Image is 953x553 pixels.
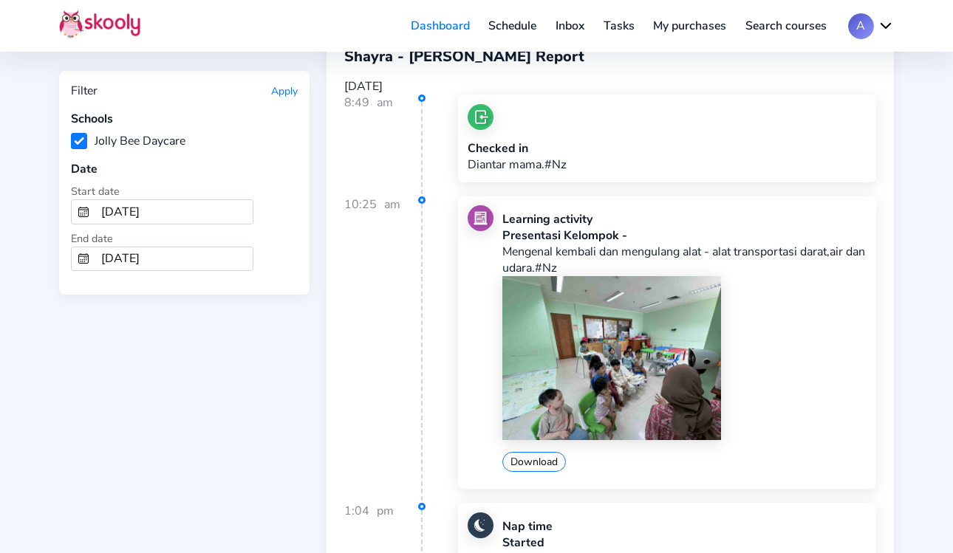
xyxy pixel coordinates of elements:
div: Started [502,535,867,551]
div: Date [71,161,298,177]
div: 8:49 [344,95,423,194]
img: learning.jpg [468,205,493,231]
button: Apply [271,84,298,98]
div: am [384,196,400,501]
button: calendar outline [72,200,95,224]
a: Dashboard [401,14,479,38]
span: Start date [71,184,120,199]
a: Tasks [594,14,644,38]
a: My purchases [643,14,736,38]
button: Download [502,452,566,472]
div: 10:25 [344,196,423,501]
div: Learning activity [502,211,867,227]
div: Schools [71,111,298,127]
img: 202104071438387111897763368059003078994658452192202509250600490639252433379552.jpg [502,276,721,440]
span: Shayra - [PERSON_NAME] Report [344,47,584,66]
input: From Date [95,200,253,224]
div: Checked in [468,140,567,157]
button: Achevron down outline [848,13,894,39]
img: checkin.jpg [468,104,493,130]
p: Mengenal kembali dan mengulang alat - alat transportasi darat,air dan udara.#Nz [502,244,867,276]
label: Jolly Bee Daycare [71,133,185,149]
div: Presentasi Kelompok - [502,227,867,244]
div: Filter [71,83,98,99]
div: Nap time [502,518,867,535]
a: Search courses [736,14,836,38]
a: Schedule [479,14,547,38]
ion-icon: calendar outline [78,206,89,218]
button: calendar outline [72,247,95,271]
div: am [377,95,393,194]
a: Inbox [546,14,594,38]
img: nap.jpg [468,512,493,538]
input: To Date [95,247,253,271]
p: Diantar mama.#Nz [468,157,567,173]
div: [DATE] [344,78,876,95]
ion-icon: calendar outline [78,253,89,264]
span: End date [71,231,113,246]
img: Skooly [59,10,140,38]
